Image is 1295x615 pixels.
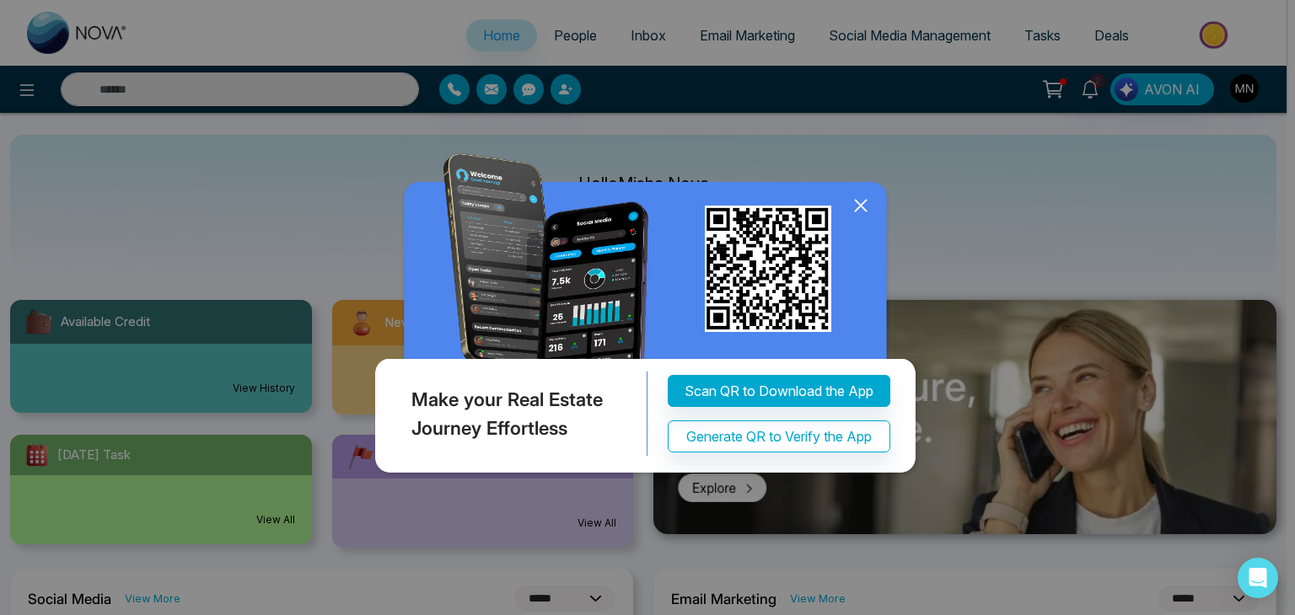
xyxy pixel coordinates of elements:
button: Scan QR to Download the App [668,376,890,408]
div: Make your Real Estate Journey Effortless [371,372,647,457]
button: Generate QR to Verify the App [668,421,890,453]
img: qr_for_download_app.png [705,206,831,332]
div: Open Intercom Messenger [1238,558,1278,598]
img: QRModal [371,153,924,481]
